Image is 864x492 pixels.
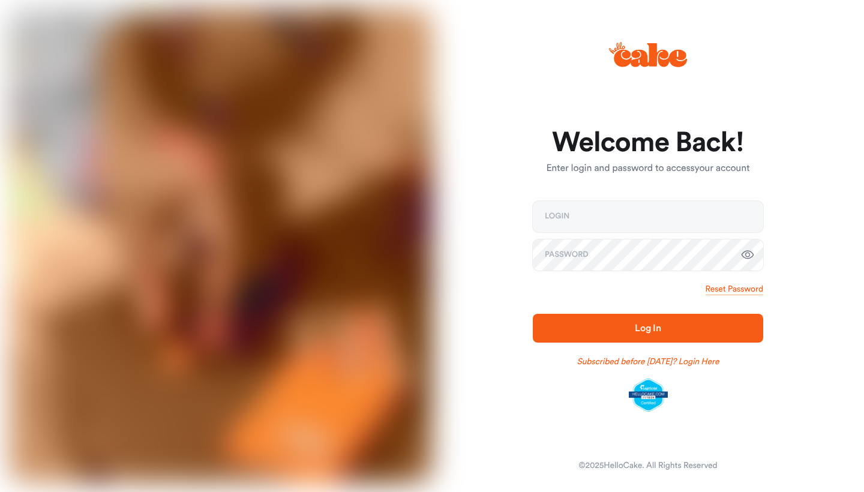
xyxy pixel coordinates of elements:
[635,323,661,333] span: Log In
[578,460,717,472] div: © 2025 HelloCake. All Rights Reserved
[577,356,719,368] a: Subscribed before [DATE]? Login Here
[629,379,668,412] img: legit-script-certified.png
[533,161,763,176] p: Enter login and password to access your account
[533,314,763,343] button: Log In
[706,283,763,295] a: Reset Password
[533,128,763,157] h1: Welcome Back!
